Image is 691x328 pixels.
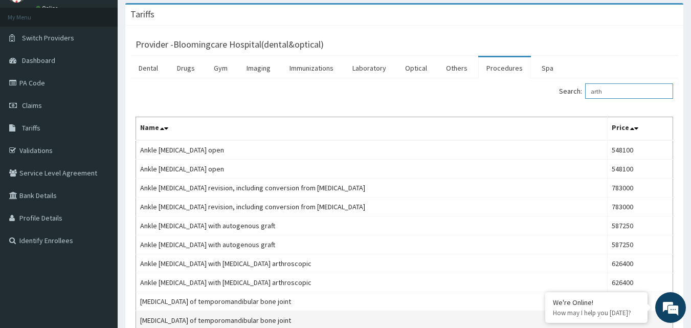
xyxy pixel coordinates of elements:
[136,273,608,292] td: Ankle [MEDICAL_DATA] with [MEDICAL_DATA] arthroscopic
[22,123,40,133] span: Tariffs
[136,117,608,141] th: Name
[136,40,324,49] h3: Provider - Bloomingcare Hospital(dental&optical)
[397,57,435,79] a: Optical
[136,292,608,311] td: [MEDICAL_DATA] of temporomandibular bone joint
[136,140,608,160] td: Ankle [MEDICAL_DATA] open
[36,5,60,12] a: Online
[533,57,562,79] a: Spa
[608,160,673,179] td: 548100
[478,57,531,79] a: Procedures
[169,57,203,79] a: Drugs
[585,83,673,99] input: Search:
[19,51,41,77] img: d_794563401_company_1708531726252_794563401
[608,179,673,198] td: 783000
[136,235,608,254] td: Ankle [MEDICAL_DATA] with autogenous graft
[22,56,55,65] span: Dashboard
[136,179,608,198] td: Ankle [MEDICAL_DATA] revision, including conversion from [MEDICAL_DATA]
[136,160,608,179] td: Ankle [MEDICAL_DATA] open
[53,57,172,71] div: Chat with us now
[553,298,640,307] div: We're Online!
[22,33,74,42] span: Switch Providers
[553,309,640,317] p: How may I help you today?
[608,273,673,292] td: 626400
[59,99,141,202] span: We're online!
[136,198,608,216] td: Ankle [MEDICAL_DATA] revision, including conversion from [MEDICAL_DATA]
[608,235,673,254] td: 587250
[168,5,192,30] div: Minimize live chat window
[206,57,236,79] a: Gym
[438,57,476,79] a: Others
[608,216,673,235] td: 587250
[608,140,673,160] td: 548100
[608,254,673,273] td: 626400
[608,117,673,141] th: Price
[344,57,394,79] a: Laboratory
[130,57,166,79] a: Dental
[136,216,608,235] td: Ankle [MEDICAL_DATA] with autogenous graft
[130,10,154,19] h3: Tariffs
[5,219,195,255] textarea: Type your message and hit 'Enter'
[281,57,342,79] a: Immunizations
[238,57,279,79] a: Imaging
[608,198,673,216] td: 783000
[22,101,42,110] span: Claims
[559,83,673,99] label: Search:
[136,254,608,273] td: Ankle [MEDICAL_DATA] with [MEDICAL_DATA] arthroscopic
